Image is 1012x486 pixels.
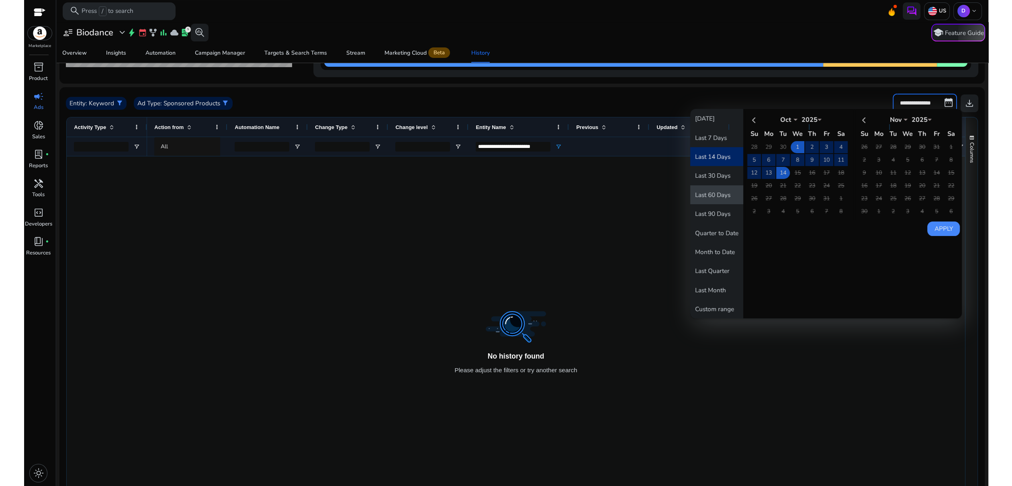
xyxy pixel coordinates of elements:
button: Last 30 Days [690,166,743,185]
button: Open Filter Menu [555,144,562,150]
p: Tools [32,191,45,199]
div: Overview [62,50,87,56]
span: Previous [576,124,598,130]
p: Resources [26,249,51,257]
span: campaign [33,91,44,102]
span: book_4 [33,236,44,247]
span: Activity Type [74,124,106,130]
button: Open Filter Menu [133,144,140,150]
h3: Biodance [76,27,113,38]
button: schoolFeature Guide [931,24,985,41]
span: school [933,27,943,38]
p: Press to search [82,6,133,16]
span: Action from [154,124,184,130]
a: lab_profilefiber_manual_recordReports [24,148,53,176]
span: bolt [127,28,136,37]
input: Change level Filter Input [395,142,450,152]
div: Stream [346,50,365,56]
span: Beta [428,47,450,58]
span: filter_alt [222,100,229,107]
p: Sales [32,133,45,141]
span: Updated [656,124,677,130]
div: History [471,50,490,56]
button: Quarter to Date [690,223,743,242]
input: Automation Name Filter Input [235,142,289,152]
span: All [161,143,168,150]
button: Last 7 Days [690,128,743,147]
p: Reports [29,162,48,170]
a: donut_smallSales [24,119,53,148]
span: family_history [149,28,157,37]
span: light_mode [33,468,44,478]
div: Marketing Cloud [384,49,452,57]
button: Month to Date [690,242,743,261]
span: cloud [170,28,179,37]
span: lab_profile [33,149,44,160]
span: fiber_manual_record [45,153,49,156]
p: Entity [70,98,86,108]
p: Feature Guide [945,29,984,37]
span: / [99,6,106,16]
input: Change Type Filter Input [315,142,370,152]
span: Columns [968,142,975,163]
button: Last 60 Days [690,185,743,204]
button: search_insights [191,24,209,41]
span: Entity Name [476,124,506,130]
button: Custom range [690,299,743,318]
p: D [957,5,970,17]
button: [DATE] [690,109,743,128]
a: handymanTools [24,176,53,205]
button: Apply [927,221,960,236]
span: search_insights [194,27,205,38]
span: bar_chart [159,28,168,37]
span: code_blocks [33,207,44,218]
img: amazon.svg [28,27,52,40]
span: inventory_2 [33,62,44,72]
div: Nov [883,115,908,124]
span: lab_profile [180,28,189,37]
p: Product [29,75,48,83]
input: Activity Type Filter Input [74,142,129,152]
input: Entity Name Filter Input [476,142,550,152]
span: Automation Name [235,124,279,130]
button: Open Filter Menu [455,144,461,150]
div: 2025 [908,115,932,124]
button: download [961,94,978,112]
span: filter_alt [116,100,123,107]
img: us.svg [928,7,937,16]
button: Last Month [690,281,743,299]
a: inventory_2Product [24,60,53,89]
span: donut_small [33,120,44,131]
a: book_4fiber_manual_recordResources [24,235,53,264]
span: expand_more [117,27,127,38]
button: Last 14 Days [690,147,743,166]
span: Change level [395,124,427,130]
p: : Sponsored Products [160,98,220,108]
div: Automation [145,50,176,56]
span: keyboard_arrow_down [971,8,978,15]
div: Targets & Search Terms [264,50,327,56]
button: Open Filter Menu [294,144,301,150]
div: Insights [106,50,126,56]
div: 5 [185,27,191,33]
div: Oct [773,115,797,124]
p: : Keyword [86,98,114,108]
p: Marketplace [29,43,51,49]
button: Open Filter Menu [374,144,381,150]
p: Developers [25,220,52,228]
a: campaignAds [24,89,53,118]
p: Ads [34,104,43,112]
div: 2025 [797,115,822,124]
p: Ad Type [137,98,160,108]
span: Change Type [315,124,348,130]
span: event [138,28,147,37]
p: US [937,8,946,15]
div: Campaign Manager [195,50,245,56]
button: Last 90 Days [690,204,743,223]
span: fiber_manual_record [45,240,49,244]
button: Last Quarter [690,261,743,280]
span: search [70,6,80,16]
span: user_attributes [63,27,73,38]
span: handyman [33,178,44,189]
span: download [964,98,975,109]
